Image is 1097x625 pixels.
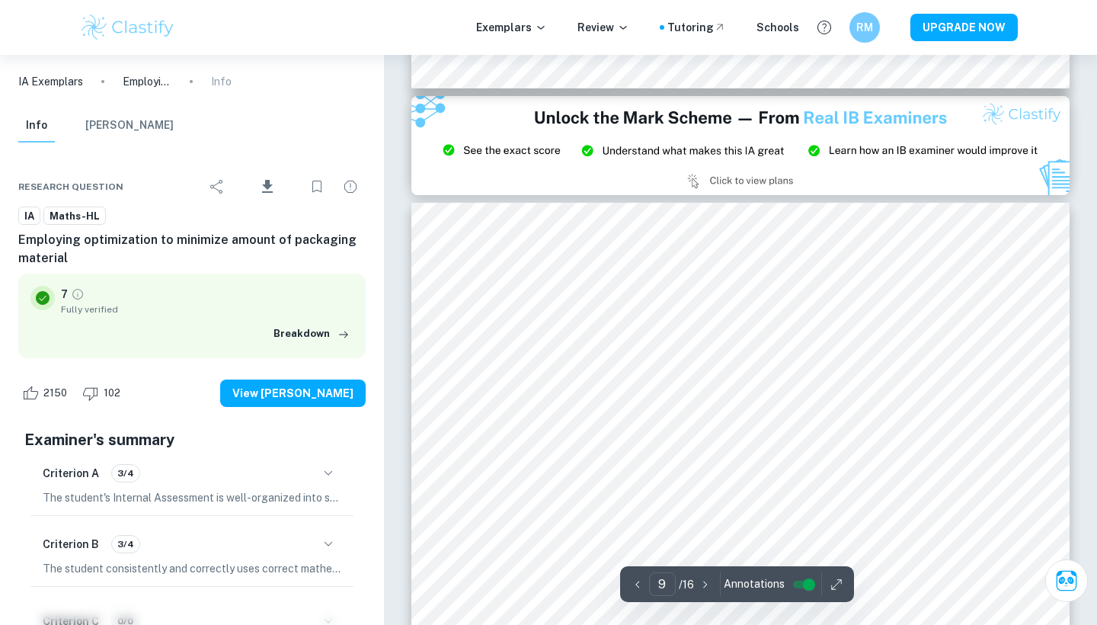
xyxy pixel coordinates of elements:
[220,380,366,407] button: View [PERSON_NAME]
[61,286,68,303] p: 7
[78,381,129,405] div: Dislike
[35,386,75,401] span: 2150
[43,465,99,482] h6: Criterion A
[71,287,85,301] a: Grade fully verified
[235,167,299,207] div: Download
[43,489,341,506] p: The student's Internal Assessment is well-organized into sections, with clear subdivision of the ...
[910,14,1018,41] button: UPGRADE NOW
[476,19,547,36] p: Exemplars
[856,19,874,36] h6: RM
[85,109,174,143] button: [PERSON_NAME]
[18,381,75,405] div: Like
[18,73,83,90] a: IA Exemplars
[79,12,176,43] img: Clastify logo
[849,12,880,43] button: RM
[202,171,232,202] div: Share
[43,560,341,577] p: The student consistently and correctly uses correct mathematical notation, symbols, and terminolo...
[667,19,726,36] a: Tutoring
[43,536,99,553] h6: Criterion B
[1045,559,1088,602] button: Ask Clai
[577,19,629,36] p: Review
[112,466,139,480] span: 3/4
[19,209,40,224] span: IA
[18,207,40,226] a: IA
[411,96,1070,195] img: Ad
[811,14,837,40] button: Help and Feedback
[724,576,785,592] span: Annotations
[679,576,694,593] p: / 16
[18,231,366,268] h6: Employing optimization to minimize amount of packaging material
[24,428,360,451] h5: Examiner's summary
[18,109,55,143] button: Info
[123,73,171,90] p: Employing optimization to minimize amount of packaging material
[43,207,106,226] a: Maths-HL
[335,171,366,202] div: Report issue
[61,303,353,316] span: Fully verified
[756,19,799,36] a: Schools
[302,171,332,202] div: Bookmark
[270,322,353,345] button: Breakdown
[18,180,123,194] span: Research question
[44,209,105,224] span: Maths-HL
[112,537,139,551] span: 3/4
[211,73,232,90] p: Info
[95,386,129,401] span: 102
